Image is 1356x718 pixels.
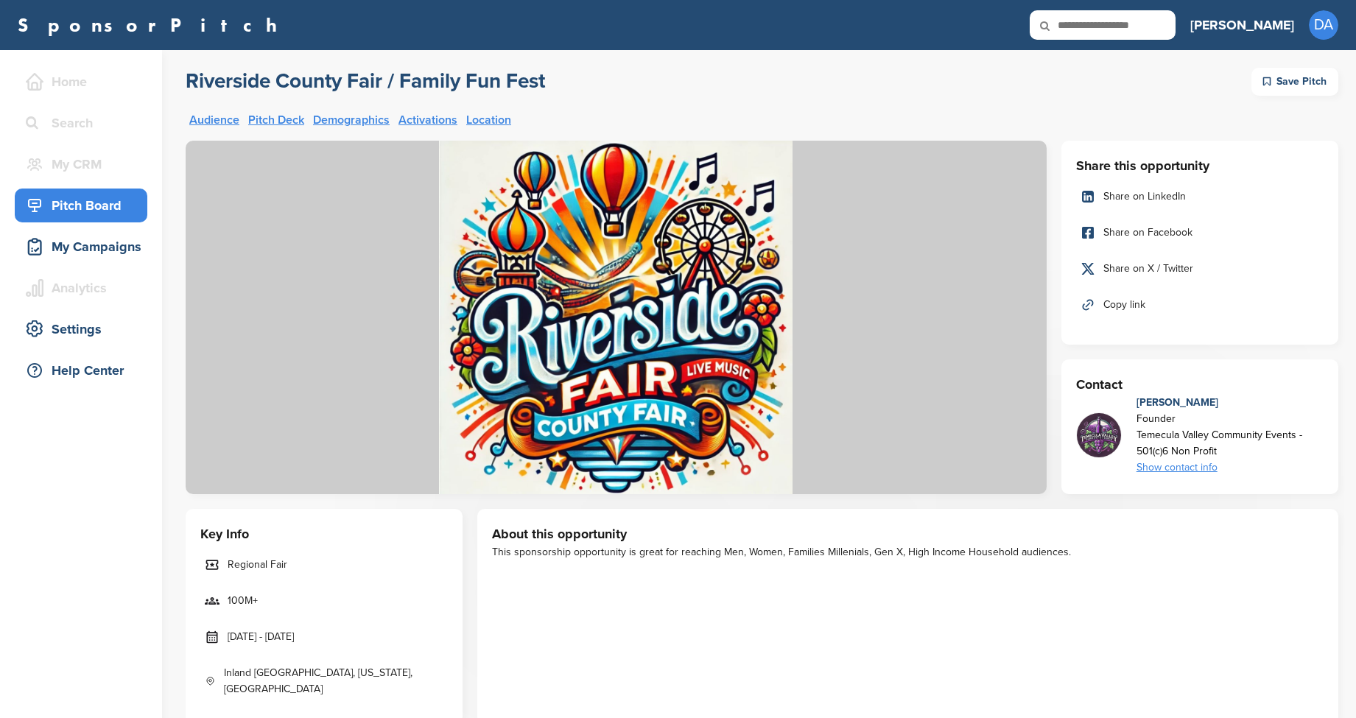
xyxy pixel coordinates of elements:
span: Share on X / Twitter [1103,261,1193,277]
a: Share on LinkedIn [1076,181,1324,212]
a: Audience [189,114,239,126]
div: Founder [1137,411,1324,427]
span: Inland [GEOGRAPHIC_DATA], [US_STATE], [GEOGRAPHIC_DATA] [224,665,443,697]
img: 1 [1077,413,1121,457]
a: Pitch Board [15,189,147,222]
a: Riverside County Fair / Family Fun Fest [186,68,545,96]
a: My CRM [15,147,147,181]
div: Analytics [22,275,147,301]
a: [PERSON_NAME] [1190,9,1294,41]
h3: Contact [1076,374,1324,395]
a: Location [466,114,511,126]
a: My Campaigns [15,230,147,264]
div: Home [22,68,147,95]
a: Share on X / Twitter [1076,253,1324,284]
span: 100M+ [228,593,258,609]
a: Help Center [15,353,147,387]
a: SponsorPitch [18,15,287,35]
div: Help Center [22,357,147,384]
a: Analytics [15,271,147,305]
div: My CRM [22,151,147,177]
div: Save Pitch [1251,68,1338,96]
h3: Key Info [200,524,448,544]
div: Show contact info [1137,460,1324,476]
h2: Riverside County Fair / Family Fun Fest [186,68,545,94]
span: [DATE] - [DATE] [228,629,294,645]
h3: Share this opportunity [1076,155,1324,176]
a: Pitch Deck [248,114,304,126]
a: Copy link [1076,289,1324,320]
div: [PERSON_NAME] [1137,395,1324,411]
div: Pitch Board [22,192,147,219]
div: My Campaigns [22,233,147,260]
a: Activations [398,114,457,126]
div: This sponsorship opportunity is great for reaching Men, Women, Families Millenials, Gen X, High I... [492,544,1324,560]
h3: [PERSON_NAME] [1190,15,1294,35]
span: Share on LinkedIn [1103,189,1186,205]
a: Home [15,65,147,99]
span: DA [1309,10,1338,40]
span: Regional Fair [228,557,287,573]
a: Settings [15,312,147,346]
span: Share on Facebook [1103,225,1192,241]
h3: About this opportunity [492,524,1324,544]
a: Search [15,106,147,140]
a: Demographics [313,114,390,126]
img: Sponsorpitch & [186,141,1047,494]
div: Search [22,110,147,136]
a: Share on Facebook [1076,217,1324,248]
div: Temecula Valley Community Events - 501(c)6 Non Profit [1137,427,1324,460]
span: Copy link [1103,297,1145,313]
div: Settings [22,316,147,342]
